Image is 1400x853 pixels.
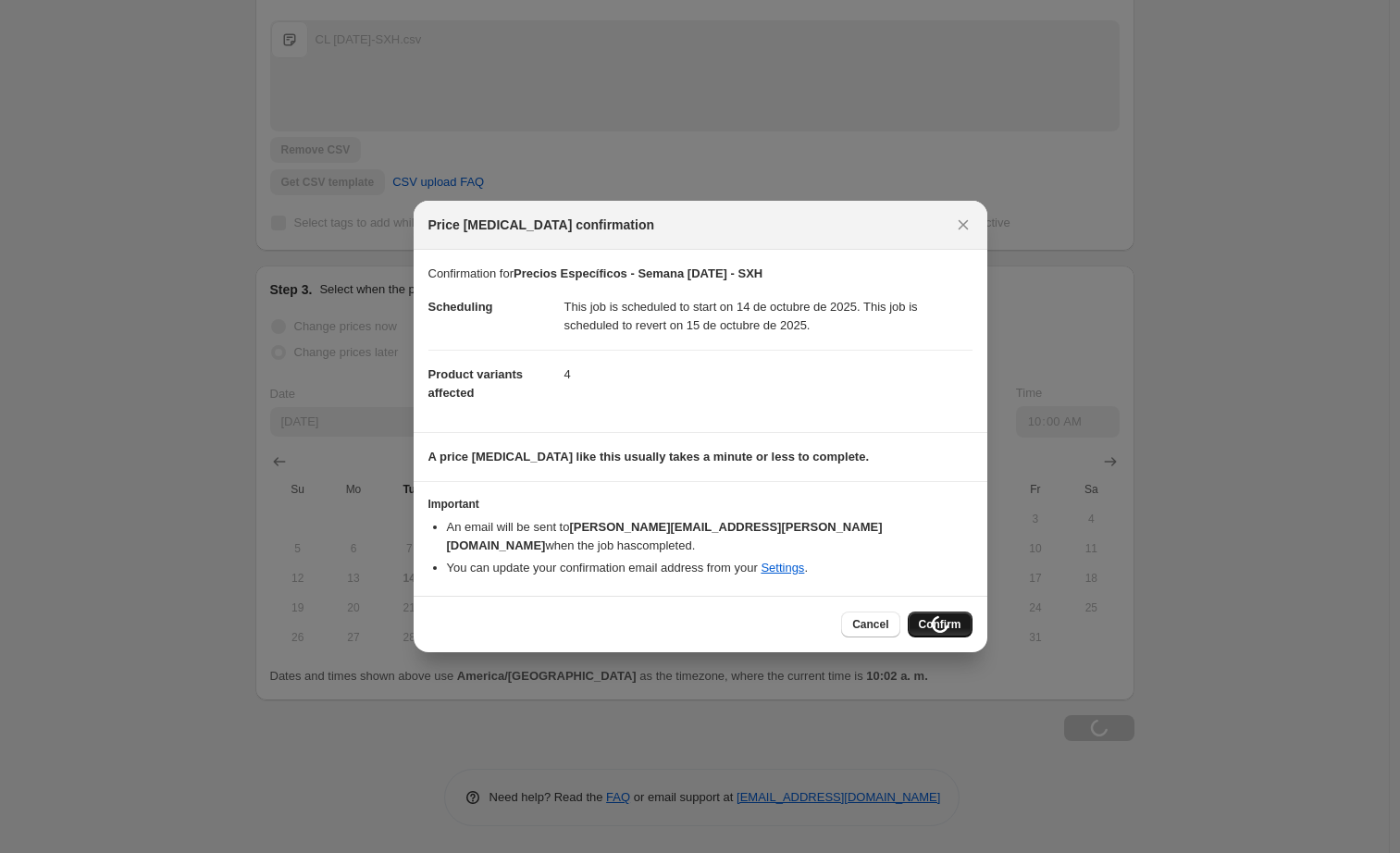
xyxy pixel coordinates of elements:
h3: Important [428,497,973,512]
p: Confirmation for [428,265,973,283]
a: Settings [761,561,804,575]
dd: 4 [564,350,973,399]
span: Scheduling [428,300,493,314]
span: Product variants affected [428,367,524,400]
li: An email will be sent to when the job has completed . [447,518,973,555]
b: Precios Específicos - Semana [DATE] - SXH [514,266,762,280]
span: Cancel [852,617,888,632]
li: You can update your confirmation email address from your . [447,559,973,577]
b: [PERSON_NAME][EMAIL_ADDRESS][PERSON_NAME][DOMAIN_NAME] [447,520,883,552]
span: Price [MEDICAL_DATA] confirmation [428,216,655,234]
b: A price [MEDICAL_DATA] like this usually takes a minute or less to complete. [428,450,870,464]
button: Close [950,212,976,238]
dd: This job is scheduled to start on 14 de octubre de 2025. This job is scheduled to revert on 15 de... [564,283,973,350]
button: Cancel [841,612,899,637]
